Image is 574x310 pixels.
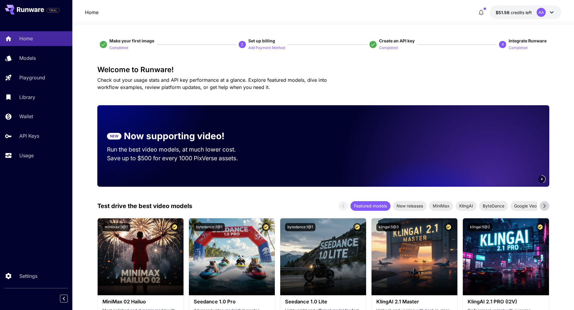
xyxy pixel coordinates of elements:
[379,45,398,51] p: Completed
[46,7,60,14] span: Add your payment card to enable full platform functionality.
[456,203,477,209] span: KlingAI
[541,177,543,181] span: 4
[510,201,540,211] div: Google Veo
[109,38,154,43] span: Make your first image
[468,223,492,231] button: klingai:5@2
[102,223,130,231] button: minimax:3@1
[468,299,544,305] h3: KlingAI 2.1 PRO (I2V)
[376,299,453,305] h3: KlingAI 2.1 Master
[463,218,549,295] img: alt
[502,42,504,47] p: 4
[107,154,247,163] p: Save up to $500 for every 1000 PixVerse assets.
[98,218,183,295] img: alt
[19,272,37,280] p: Settings
[285,223,315,231] button: bytedance:1@1
[241,42,243,47] p: 2
[456,201,477,211] div: KlingAI
[171,223,179,231] button: Certified Model – Vetted for best performance and includes a commercial license.
[109,44,128,51] button: Completed
[19,113,33,120] p: Wallet
[379,44,398,51] button: Completed
[496,10,511,15] span: $51.56
[19,132,39,140] p: API Keys
[110,134,118,139] p: NEW
[479,201,508,211] div: ByteDance
[19,54,36,62] p: Models
[536,223,544,231] button: Certified Model – Vetted for best performance and includes a commercial license.
[393,201,427,211] div: New releases
[353,223,361,231] button: Certified Model – Vetted for best performance and includes a commercial license.
[97,77,327,90] span: Check out your usage stats and API key performance at a glance. Explore featured models, dive int...
[509,44,527,51] button: Completed
[102,299,179,305] h3: MiniMax 02 Hailuo
[97,66,549,74] h3: Welcome to Runware!
[47,8,59,13] span: TRIAL
[393,203,427,209] span: New releases
[429,203,453,209] span: MiniMax
[60,295,68,302] button: Collapse sidebar
[107,145,247,154] p: Run the best video models, at much lower cost.
[511,10,532,15] span: credits left
[97,201,192,210] p: Test drive the best video models
[537,8,546,17] div: AA
[444,223,453,231] button: Certified Model – Vetted for best performance and includes a commercial license.
[510,203,540,209] span: Google Veo
[490,5,561,19] button: $51.5569AA
[19,35,33,42] p: Home
[496,9,532,16] div: $51.5569
[64,293,72,304] div: Collapse sidebar
[19,152,34,159] p: Usage
[19,74,45,81] p: Playground
[379,38,415,43] span: Create an API key
[372,218,457,295] img: alt
[262,223,270,231] button: Certified Model – Vetted for best performance and includes a commercial license.
[194,223,225,231] button: bytedance:2@1
[85,9,99,16] nav: breadcrumb
[350,201,391,211] div: Featured models
[85,9,99,16] a: Home
[248,44,285,51] button: Add Payment Method
[19,94,35,101] p: Library
[479,203,508,209] span: ByteDance
[376,223,401,231] button: klingai:5@3
[109,45,128,51] p: Completed
[509,38,547,43] span: Integrate Runware
[248,38,275,43] span: Set up billing
[124,129,224,143] p: Now supporting video!
[350,203,391,209] span: Featured models
[429,201,453,211] div: MiniMax
[189,218,275,295] img: alt
[248,45,285,51] p: Add Payment Method
[509,45,527,51] p: Completed
[280,218,366,295] img: alt
[194,299,270,305] h3: Seedance 1.0 Pro
[285,299,361,305] h3: Seedance 1.0 Lite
